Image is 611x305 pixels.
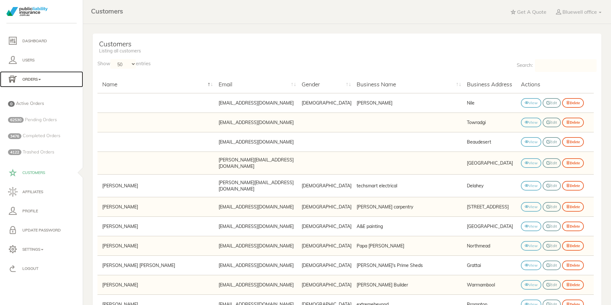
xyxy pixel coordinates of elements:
[521,241,541,251] a: View
[562,280,584,290] a: Delete
[97,75,216,93] th: Name: activate to sort column descending
[543,181,561,191] a: Edit
[216,236,299,255] td: [EMAIL_ADDRESS][DOMAIN_NAME]
[354,255,464,275] td: [PERSON_NAME]'s Prime Sheds
[216,275,299,294] td: [EMAIL_ADDRESS][DOMAIN_NAME]
[566,224,580,228] span: Delete
[97,59,151,69] label: Show entries
[299,197,354,216] td: [DEMOGRAPHIC_DATA]
[8,117,24,123] span: 62530
[464,236,518,255] td: Northmead
[566,161,580,165] span: Delete
[521,261,541,270] a: View
[216,216,299,236] td: [EMAIL_ADDRESS][DOMAIN_NAME]
[8,206,75,216] p: Profile
[464,132,518,152] td: Beaudesert
[543,241,561,251] a: Edit
[299,174,354,197] td: [DEMOGRAPHIC_DATA]
[521,222,541,231] a: View
[562,118,584,127] a: Delete
[6,7,48,16] img: PLI_logotransparent.png
[566,140,580,144] span: Delete
[299,275,354,294] td: [DEMOGRAPHIC_DATA]
[521,158,541,168] a: View
[562,8,597,15] p: Bluewell office
[8,133,21,139] span: 3476
[354,197,464,216] td: [PERSON_NAME] carpentry
[8,264,75,273] p: Logout
[562,158,584,168] a: Delete
[566,263,580,267] span: Delete
[354,174,464,197] td: techsmart electrical
[521,137,541,147] a: View
[354,236,464,255] td: Papa [PERSON_NAME]
[543,280,561,290] a: Edit
[464,75,518,93] th: Business Address
[299,255,354,275] td: [DEMOGRAPHIC_DATA]
[8,225,75,235] p: Update Password
[566,283,580,286] span: Delete
[517,8,546,15] p: Get A Quote
[354,75,464,93] th: Business Name: activate to sort column ascending
[521,118,541,127] a: View
[354,93,464,113] td: [PERSON_NAME]
[543,222,561,231] a: Edit
[97,275,216,294] td: [PERSON_NAME]
[562,202,584,212] a: Delete
[464,275,518,294] td: Warrnambool
[464,174,518,197] td: Delahey
[562,181,584,191] a: Delete
[566,184,580,187] span: Delete
[543,261,561,270] a: Edit
[464,216,518,236] td: [GEOGRAPHIC_DATA]
[535,59,597,72] input: Search:
[216,174,299,197] td: [PERSON_NAME][EMAIL_ADDRESS][DOMAIN_NAME]
[521,98,541,108] a: View
[8,149,21,155] span: 4122
[566,244,580,247] span: Delete
[216,197,299,216] td: [EMAIL_ADDRESS][DOMAIN_NAME]
[464,113,518,132] td: Towradgi
[543,137,561,147] a: Edit
[8,245,75,254] p: Settings
[562,261,584,270] a: Delete
[521,280,541,290] a: View
[566,205,580,208] span: Delete
[99,48,595,54] p: Listing all customers
[216,255,299,275] td: [EMAIL_ADDRESS][DOMAIN_NAME]
[543,202,561,212] a: Edit
[354,275,464,294] td: [PERSON_NAME] Builder
[562,222,584,231] a: Delete
[566,120,580,124] span: Delete
[299,236,354,255] td: [DEMOGRAPHIC_DATA]
[23,149,54,155] span: Trashed Orders
[8,168,75,177] p: Customers
[216,152,299,174] td: [PERSON_NAME][EMAIL_ADDRESS][DOMAIN_NAME]
[543,118,561,127] a: Edit
[25,117,57,122] span: Pending Orders
[464,152,518,174] td: [GEOGRAPHIC_DATA]
[16,100,44,106] span: Active Orders
[97,236,216,255] td: [PERSON_NAME]
[518,75,594,93] th: Actions
[8,36,75,46] p: Dashboard
[8,74,75,84] p: Orders
[566,101,580,105] span: Delete
[216,93,299,113] td: [EMAIL_ADDRESS][DOMAIN_NAME]
[99,40,595,48] h4: Customers
[86,2,128,18] a: Customers
[521,181,541,191] a: View
[464,93,518,113] td: Nile
[299,93,354,113] td: [DEMOGRAPHIC_DATA]
[110,59,136,69] select: Showentries
[97,216,216,236] td: [PERSON_NAME]
[562,241,584,251] a: Delete
[517,59,597,72] label: Search:
[521,202,541,212] a: View
[464,255,518,275] td: Grattai
[8,101,15,107] span: 0
[97,197,216,216] td: [PERSON_NAME]
[354,216,464,236] td: A&E painting
[543,98,561,108] a: Edit
[464,197,518,216] td: [STREET_ADDRESS]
